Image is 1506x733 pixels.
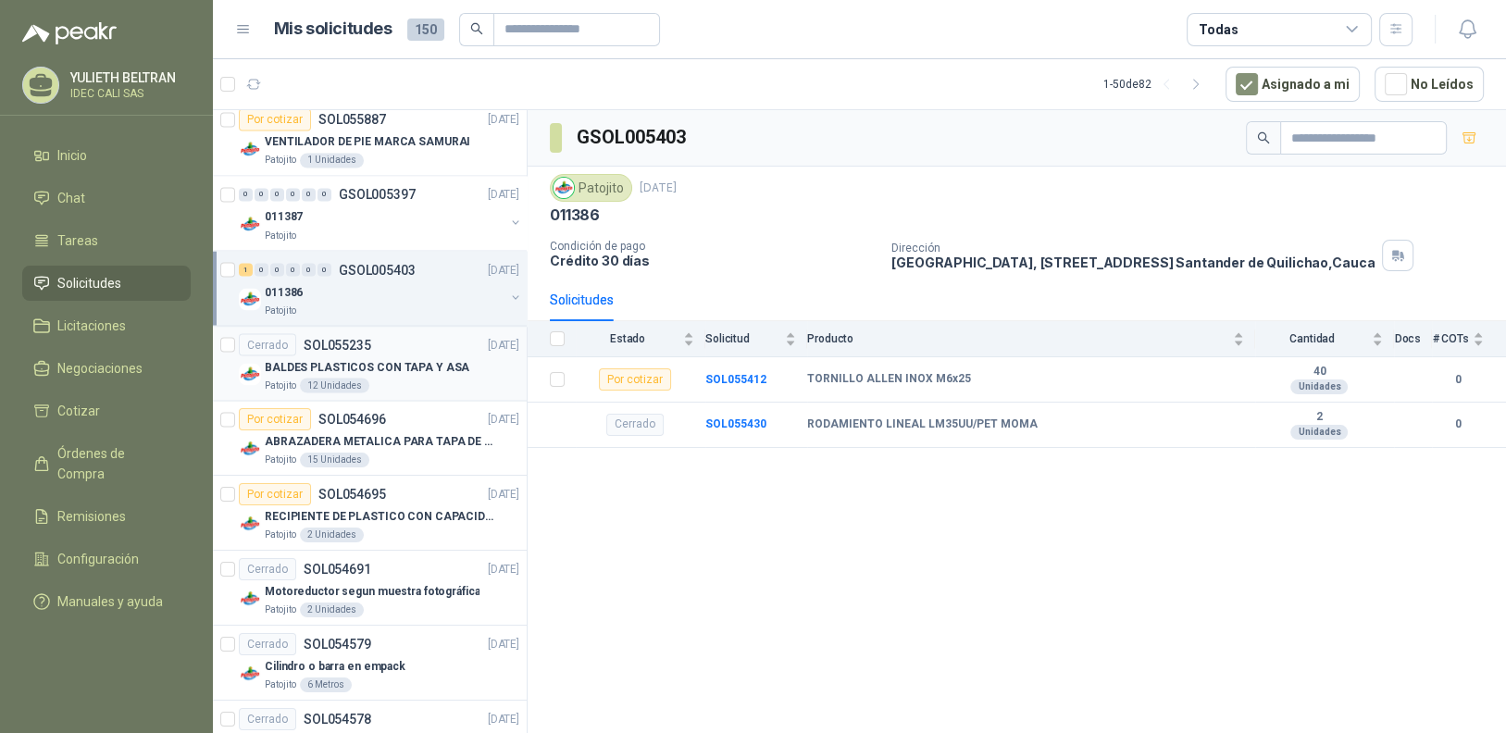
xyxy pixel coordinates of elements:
div: 1 - 50 de 82 [1103,69,1211,99]
b: 0 [1432,416,1484,433]
div: 15 Unidades [300,453,369,467]
span: Manuales y ayuda [57,591,163,612]
span: Cotizar [57,401,100,421]
th: Docs [1394,321,1432,357]
p: SOL054691 [304,563,371,576]
p: IDEC CALI SAS [70,88,186,99]
p: [DATE] [488,186,519,204]
span: Inicio [57,145,87,166]
a: Por cotizarSOL055887[DATE] Company LogoVENTILADOR DE PIE MARCA SAMURAIPatojito1 Unidades [213,101,527,176]
div: 0 [270,188,284,201]
span: Licitaciones [57,316,126,336]
div: Por cotizar [239,483,311,505]
a: CerradoSOL055235[DATE] Company LogoBALDES PLASTICOS CON TAPA Y ASAPatojito12 Unidades [213,326,527,401]
p: Patojito [265,378,296,392]
p: [DATE] [488,336,519,354]
p: SOL055235 [304,338,371,351]
b: 0 [1432,371,1484,389]
span: Negociaciones [57,358,143,379]
div: 0 [302,188,316,201]
div: Por cotizar [599,368,671,391]
p: SOL054579 [304,638,371,651]
p: Patojito [265,528,296,542]
p: Patojito [265,153,296,168]
p: RECIPIENTE DE PLASTICO CON CAPACIDAD DE 1.8 LT PARA LA EXTRACCIÓN MANUAL DE LIQUIDOS [265,508,495,526]
p: Cilindro o barra en empack [265,658,405,676]
p: GSOL005403 [339,263,416,276]
div: Cerrado [606,414,664,436]
span: Tareas [57,230,98,251]
a: Tareas [22,223,191,258]
div: 0 [317,188,331,201]
a: Inicio [22,138,191,173]
h3: GSOL005403 [577,123,689,152]
p: [DATE] [488,486,519,503]
p: Patojito [265,677,296,692]
a: Manuales y ayuda [22,584,191,619]
p: Patojito [265,453,296,467]
div: Por cotizar [239,108,311,130]
a: Licitaciones [22,308,191,343]
p: SOL054696 [318,413,386,426]
a: 0 0 0 0 0 0 GSOL005397[DATE] Company Logo011387Patojito [239,183,523,242]
th: # COTs [1432,321,1506,357]
b: 2 [1255,410,1383,425]
b: 40 [1255,365,1383,379]
img: Company Logo [554,178,574,198]
div: 0 [239,188,253,201]
a: 1 0 0 0 0 0 GSOL005403[DATE] Company Logo011386Patojito [239,258,523,317]
th: Solicitud [705,321,807,357]
span: search [470,22,483,35]
b: SOL055412 [705,373,766,386]
p: GSOL005397 [339,188,416,201]
a: Solicitudes [22,266,191,301]
p: 011387 [265,208,303,226]
h1: Mis solicitudes [274,16,392,43]
div: Cerrado [239,558,296,580]
img: Company Logo [239,513,261,535]
span: 150 [407,19,444,41]
p: [DATE] [488,561,519,578]
a: Negociaciones [22,351,191,386]
div: Por cotizar [239,408,311,430]
div: Cerrado [239,333,296,355]
span: # COTs [1432,332,1469,345]
th: Estado [576,321,705,357]
img: Logo peakr [22,22,117,44]
p: [DATE] [640,180,677,197]
div: 0 [286,263,300,276]
div: Patojito [550,174,632,202]
img: Company Logo [239,288,261,310]
p: [DATE] [488,111,519,129]
p: 011386 [265,283,303,301]
p: Condición de pago [550,240,877,253]
span: Producto [807,332,1229,345]
div: 6 Metros [300,677,352,692]
p: 011386 [550,205,600,225]
div: Unidades [1290,379,1348,394]
span: Cantidad [1255,332,1368,345]
p: [DATE] [488,411,519,429]
a: SOL055430 [705,417,766,430]
div: 2 Unidades [300,528,364,542]
p: SOL055887 [318,113,386,126]
div: 0 [255,188,268,201]
div: Cerrado [239,633,296,655]
a: Configuración [22,541,191,577]
a: Por cotizarSOL054696[DATE] Company LogoABRAZADERA METALICA PARA TAPA DE TAMBOR DE PLASTICO DE 50 ... [213,401,527,476]
div: 2 Unidades [300,603,364,617]
p: [DATE] [488,636,519,653]
span: Remisiones [57,506,126,527]
a: Por cotizarSOL054695[DATE] Company LogoRECIPIENTE DE PLASTICO CON CAPACIDAD DE 1.8 LT PARA LA EXT... [213,476,527,551]
div: Cerrado [239,708,296,730]
p: SOL054695 [318,488,386,501]
p: Patojito [265,603,296,617]
div: 1 [239,263,253,276]
a: Órdenes de Compra [22,436,191,491]
p: [DATE] [488,711,519,728]
p: Patojito [265,228,296,242]
p: SOL054578 [304,713,371,726]
p: Crédito 30 días [550,253,877,268]
div: 0 [302,263,316,276]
